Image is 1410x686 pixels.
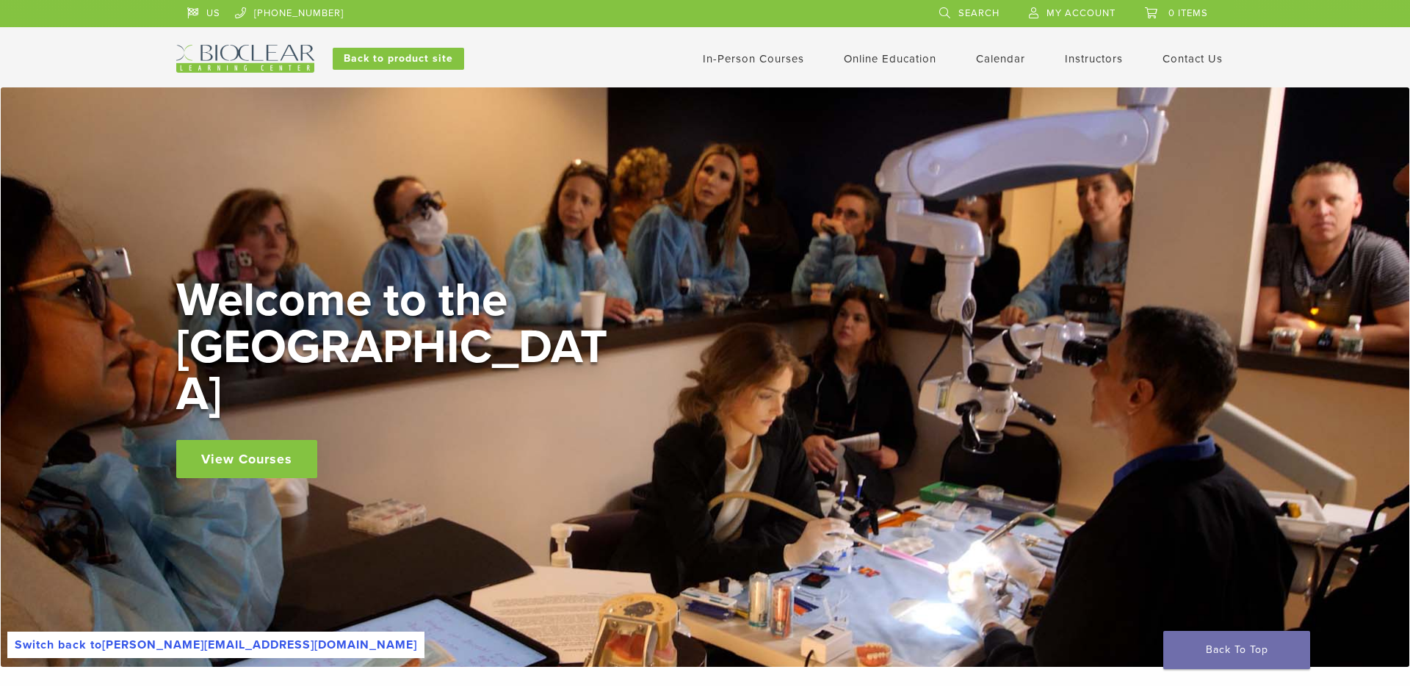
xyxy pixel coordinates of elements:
span: Search [958,7,999,19]
h2: Welcome to the [GEOGRAPHIC_DATA] [176,277,617,418]
a: In-Person Courses [703,52,804,65]
a: Instructors [1065,52,1123,65]
a: Back To Top [1163,631,1310,669]
a: Online Education [844,52,936,65]
span: My Account [1046,7,1116,19]
a: Switch back to[PERSON_NAME][EMAIL_ADDRESS][DOMAIN_NAME] [7,632,424,658]
span: 0 items [1168,7,1208,19]
a: Calendar [976,52,1025,65]
img: Bioclear [176,45,314,73]
a: Back to product site [333,48,464,70]
a: Contact Us [1163,52,1223,65]
a: View Courses [176,440,317,478]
